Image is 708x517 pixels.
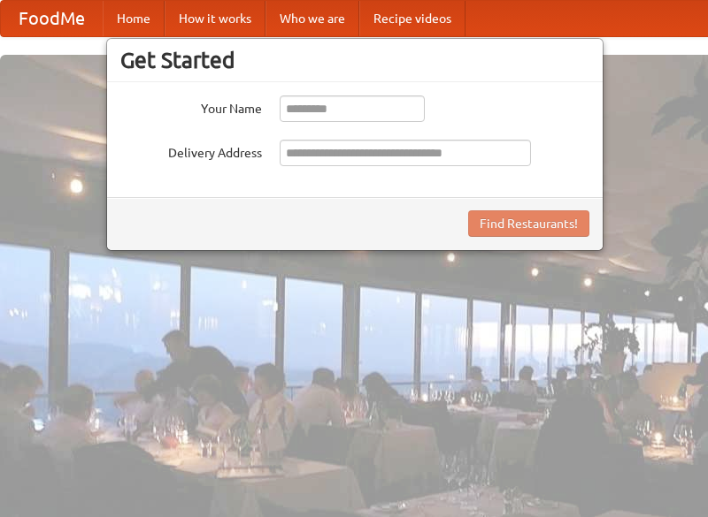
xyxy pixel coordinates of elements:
a: Home [103,1,165,36]
button: Find Restaurants! [468,210,589,237]
label: Your Name [120,95,262,118]
h3: Get Started [120,47,589,73]
a: How it works [165,1,265,36]
a: Recipe videos [359,1,466,36]
a: FoodMe [1,1,103,36]
a: Who we are [265,1,359,36]
label: Delivery Address [120,140,262,162]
